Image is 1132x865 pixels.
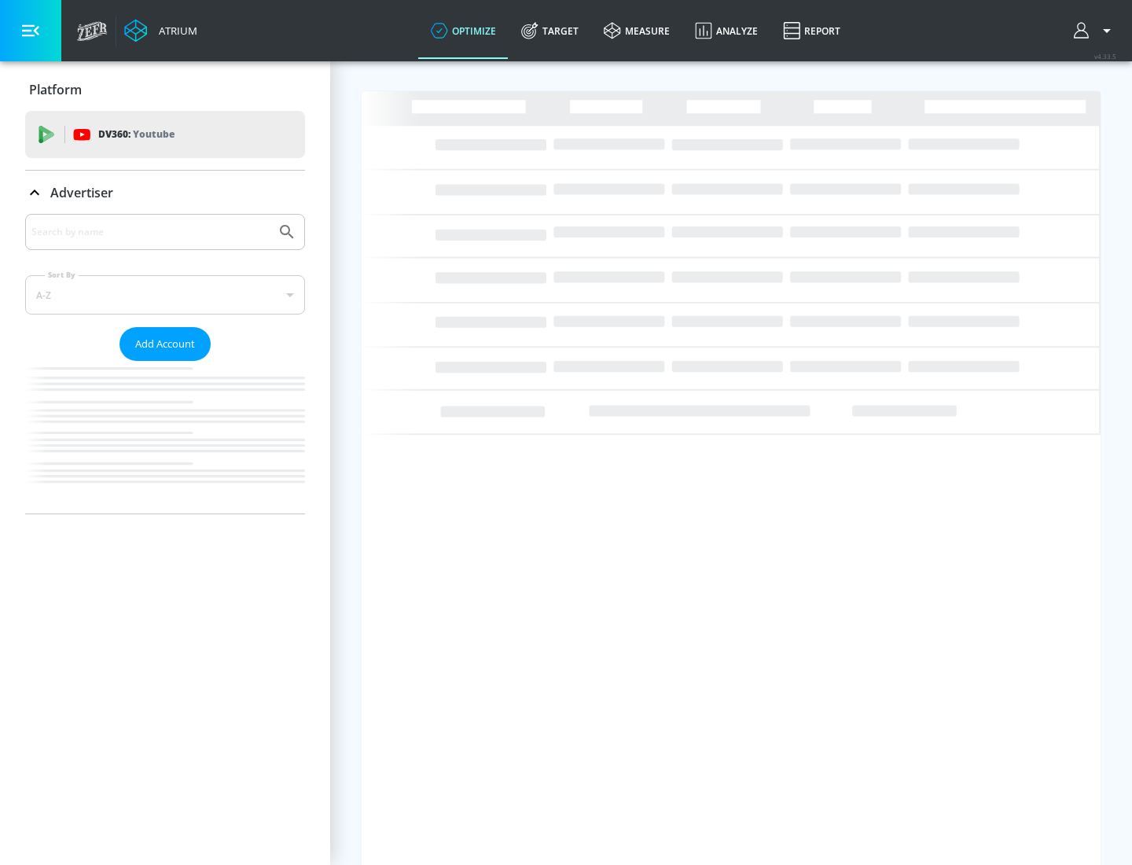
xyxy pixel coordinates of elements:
div: Advertiser [25,171,305,215]
label: Sort By [45,270,79,280]
button: Add Account [119,327,211,361]
span: v 4.33.5 [1094,52,1116,61]
a: optimize [418,2,509,59]
input: Search by name [31,222,270,242]
div: Platform [25,68,305,112]
div: A-Z [25,275,305,315]
div: DV360: Youtube [25,111,305,158]
p: Youtube [133,126,175,142]
a: Report [770,2,853,59]
a: Target [509,2,591,59]
span: Add Account [135,335,195,353]
p: Platform [29,81,82,98]
p: DV360: [98,126,175,143]
div: Atrium [153,24,197,38]
nav: list of Advertiser [25,361,305,513]
a: measure [591,2,682,59]
p: Advertiser [50,184,113,201]
div: Advertiser [25,214,305,513]
a: Analyze [682,2,770,59]
a: Atrium [124,19,197,42]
